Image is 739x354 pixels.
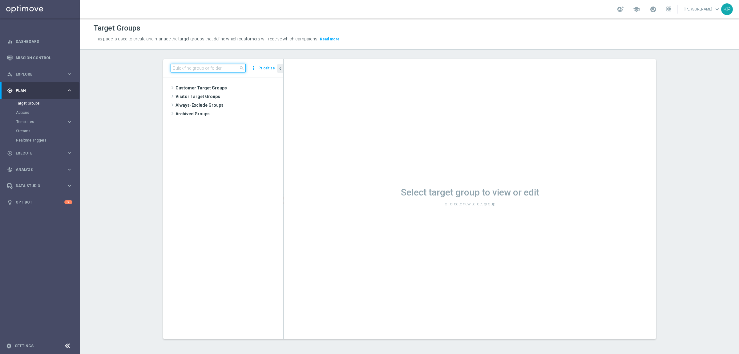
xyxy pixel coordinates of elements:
[67,119,72,125] i: keyboard_arrow_right
[7,183,67,189] div: Data Studio
[176,109,283,118] span: Archived Groups
[176,92,283,101] span: Visitor Target Groups
[16,194,64,210] a: Optibot
[16,50,72,66] a: Mission Control
[16,151,67,155] span: Execute
[7,56,73,60] button: Mission Control
[176,101,283,109] span: Always-Exclude Groups
[16,120,60,124] span: Templates
[67,88,72,93] i: keyboard_arrow_right
[7,167,67,172] div: Analyze
[7,39,73,44] button: equalizer Dashboard
[7,39,13,44] i: equalizer
[16,72,67,76] span: Explore
[16,119,73,124] button: Templates keyboard_arrow_right
[277,64,283,73] button: chevron_left
[7,150,67,156] div: Execute
[16,136,79,145] div: Realtime Triggers
[16,120,67,124] div: Templates
[16,99,79,108] div: Target Groups
[16,101,64,106] a: Target Groups
[7,167,13,172] i: track_changes
[7,183,73,188] button: Data Studio keyboard_arrow_right
[714,6,721,13] span: keyboard_arrow_down
[7,72,67,77] div: Explore
[16,89,67,93] span: Plan
[64,200,72,204] div: 9
[67,183,72,189] i: keyboard_arrow_right
[16,33,72,50] a: Dashboard
[16,168,67,171] span: Analyze
[16,110,64,115] a: Actions
[257,64,276,72] button: Prioritize
[67,150,72,156] i: keyboard_arrow_right
[16,126,79,136] div: Streams
[7,72,73,77] button: person_search Explore keyboard_arrow_right
[284,201,656,207] p: or create new target group
[16,117,79,126] div: Templates
[6,343,12,349] i: settings
[16,138,64,143] a: Realtime Triggers
[7,88,13,93] i: gps_fixed
[7,200,73,205] button: lightbulb Optibot 9
[7,33,72,50] div: Dashboard
[7,72,13,77] i: person_search
[319,36,340,43] button: Read more
[94,24,140,33] h1: Target Groups
[7,151,73,156] button: play_circle_outline Execute keyboard_arrow_right
[94,36,318,41] span: This page is used to create and manage the target groups that define which customers will receive...
[176,84,283,92] span: Customer Target Groups
[16,184,67,188] span: Data Studio
[67,167,72,172] i: keyboard_arrow_right
[171,64,246,72] input: Quick find group or folder
[67,71,72,77] i: keyboard_arrow_right
[16,108,79,117] div: Actions
[7,194,72,210] div: Optibot
[684,5,721,14] a: [PERSON_NAME]keyboard_arrow_down
[7,167,73,172] button: track_changes Analyze keyboard_arrow_right
[239,66,244,71] span: search
[277,66,283,72] i: chevron_left
[721,3,733,15] div: KP
[633,6,640,13] span: school
[7,88,67,93] div: Plan
[15,344,34,348] a: Settings
[7,88,73,93] button: gps_fixed Plan keyboard_arrow_right
[16,129,64,134] a: Streams
[7,150,13,156] i: play_circle_outline
[7,200,13,205] i: lightbulb
[7,50,72,66] div: Mission Control
[284,187,656,198] h1: Select target group to view or edit
[250,64,256,72] i: more_vert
